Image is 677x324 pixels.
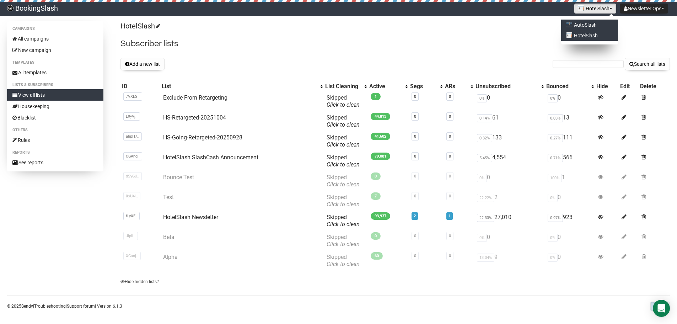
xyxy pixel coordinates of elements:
[474,151,545,171] td: 4,554
[123,152,142,160] span: CGAhg..
[7,157,103,168] a: See reports
[409,81,443,91] th: Segs: No sort applied, activate to apply an ascending sort
[371,172,381,180] span: 0
[160,81,324,91] th: List: No sort applied, activate to apply an ascending sort
[327,254,360,267] span: Skipped
[619,81,639,91] th: Edit: No sort applied, sorting is disabled
[371,153,390,160] span: 79,081
[545,211,595,231] td: 923
[548,154,563,162] span: 0.71%
[474,251,545,271] td: 9
[327,174,360,188] span: Skipped
[163,234,174,240] a: Beta
[371,133,390,140] span: 41,602
[414,94,416,99] a: 0
[477,174,487,182] span: 0%
[371,232,381,240] span: 0
[474,91,545,111] td: 0
[123,92,142,101] span: 7VXES..
[474,171,545,191] td: 0
[639,81,670,91] th: Delete: No sort applied, sorting is disabled
[545,151,595,171] td: 566
[327,214,360,228] span: Skipped
[327,194,360,208] span: Skipped
[163,154,258,161] a: HotelSlash SlashCash Announcement
[7,5,14,11] img: 79e34ab682fc1f0327fad1ef1844de1c
[625,58,670,70] button: Search all lists
[477,234,487,242] span: 0%
[474,81,545,91] th: Unsubscribed: No sort applied, activate to apply an ascending sort
[327,141,360,148] a: Click to clean
[574,4,616,14] button: HotelSlash
[123,232,138,240] span: JipIl..
[7,101,103,112] a: Housekeeping
[120,58,165,70] button: Add a new list
[414,194,416,198] a: 0
[7,148,103,157] li: Reports
[67,304,95,309] a: Support forum
[561,30,618,41] a: HotelSlash
[327,94,360,108] span: Skipped
[477,214,494,222] span: 22.33%
[548,234,558,242] span: 0%
[474,111,545,131] td: 61
[120,37,670,50] h2: Subscriber lists
[545,171,595,191] td: 1
[448,214,451,218] a: 1
[414,234,416,238] a: 0
[414,174,416,179] a: 0
[7,112,103,123] a: Blacklist
[449,154,451,159] a: 0
[640,83,668,90] div: Delete
[163,114,226,121] a: HS-Retargeted-20251004
[371,252,383,260] span: 60
[545,251,595,271] td: 0
[548,214,563,222] span: 0.97%
[596,83,617,90] div: Hide
[414,154,416,159] a: 0
[371,93,381,100] span: 1
[474,191,545,211] td: 2
[620,83,638,90] div: Edit
[324,81,368,91] th: List Cleaning: No sort applied, activate to apply an ascending sort
[545,191,595,211] td: 0
[163,134,242,141] a: HS-Going-Retargeted-20250928
[561,20,618,30] a: AutoSlash
[449,94,451,99] a: 0
[163,194,174,201] a: Test
[7,58,103,67] li: Templates
[445,83,467,90] div: ARs
[163,174,194,181] a: Bounce Test
[327,221,360,228] a: Click to clean
[327,101,360,108] a: Click to clean
[449,134,451,139] a: 0
[414,114,416,119] a: 0
[477,114,492,122] span: 0.14%
[449,254,451,258] a: 0
[7,89,103,101] a: View all lists
[7,25,103,33] li: Campaigns
[163,94,227,101] a: Exclude From Retargeting
[21,304,33,309] a: Sendy
[548,94,558,102] span: 0%
[7,126,103,134] li: Others
[595,81,618,91] th: Hide: No sort applied, sorting is disabled
[163,214,218,221] a: HotelSlash Newsletter
[414,214,416,218] a: 2
[474,231,545,251] td: 0
[7,81,103,89] li: Lists & subscribers
[327,161,360,168] a: Click to clean
[371,192,381,200] span: 7
[475,83,538,90] div: Unsubscribed
[545,231,595,251] td: 0
[123,172,142,180] span: dSyGU..
[449,114,451,119] a: 0
[325,83,361,90] div: List Cleaning
[120,22,159,30] a: HotelSlash
[162,83,317,90] div: List
[123,212,140,220] span: fLyXF..
[327,181,360,188] a: Click to clean
[123,252,141,260] span: XGanj..
[410,83,436,90] div: Segs
[369,83,402,90] div: Active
